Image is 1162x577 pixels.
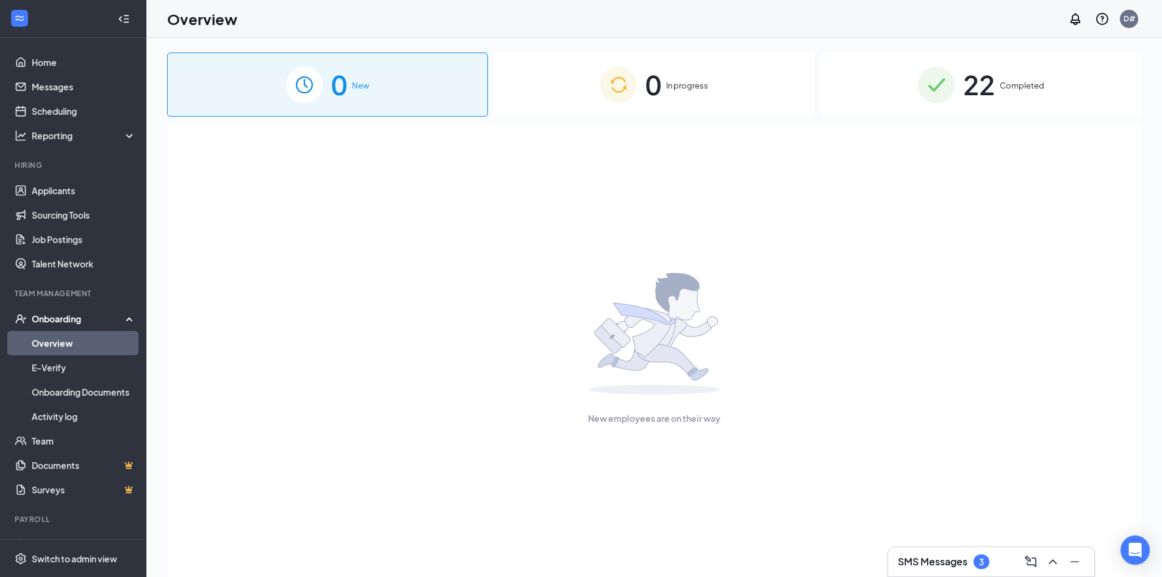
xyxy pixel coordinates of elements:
[15,288,134,299] div: Team Management
[32,553,117,565] div: Switch to admin view
[32,129,137,142] div: Reporting
[1065,552,1085,572] button: Minimize
[898,555,967,568] h3: SMS Messages
[32,74,136,99] a: Messages
[1043,552,1063,572] button: ChevronUp
[1000,79,1044,92] span: Completed
[963,64,995,106] span: 22
[1045,554,1060,569] svg: ChevronUp
[32,313,126,325] div: Onboarding
[32,532,136,557] a: PayrollCrown
[15,553,27,565] svg: Settings
[588,412,720,425] span: New employees are on their way
[32,227,136,252] a: Job Postings
[32,355,136,380] a: E-Verify
[1095,12,1110,26] svg: QuestionInfo
[1068,12,1083,26] svg: Notifications
[15,160,134,170] div: Hiring
[666,79,708,92] span: In progress
[979,557,984,567] div: 3
[645,64,661,106] span: 0
[32,99,136,123] a: Scheduling
[13,12,26,24] svg: WorkstreamLogo
[32,178,136,203] a: Applicants
[32,477,136,502] a: SurveysCrown
[1124,13,1135,24] div: D#
[15,514,134,524] div: Payroll
[1121,535,1150,565] div: Open Intercom Messenger
[32,380,136,404] a: Onboarding Documents
[167,9,237,29] h1: Overview
[32,429,136,453] a: Team
[32,50,136,74] a: Home
[32,203,136,227] a: Sourcing Tools
[32,252,136,276] a: Talent Network
[32,404,136,429] a: Activity log
[1067,554,1082,569] svg: Minimize
[1021,552,1041,572] button: ComposeMessage
[15,129,27,142] svg: Analysis
[118,13,130,25] svg: Collapse
[352,79,369,92] span: New
[1024,554,1038,569] svg: ComposeMessage
[331,64,347,106] span: 0
[32,453,136,477] a: DocumentsCrown
[15,313,27,325] svg: UserCheck
[32,331,136,355] a: Overview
